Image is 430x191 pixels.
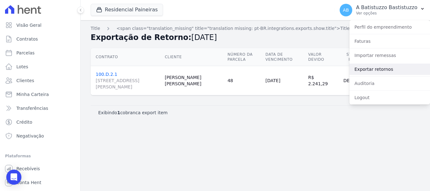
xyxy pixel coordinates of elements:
[306,66,337,95] td: R$ 2.241,29
[96,77,160,90] span: [STREET_ADDRESS][PERSON_NAME]
[191,33,217,42] span: [DATE]
[3,19,78,31] a: Visão Geral
[117,110,120,115] b: 1
[3,88,78,101] a: Minha Carteira
[116,25,395,32] a: <span class="translation_missing" title="translation missing: pt-BR.integrations.exports.show.tit...
[349,92,430,103] a: Logout
[16,133,44,139] span: Negativação
[356,4,417,11] p: A Batistuzzo Bastistuzzo
[98,110,167,116] p: Exibindo cobranca export item
[91,26,100,31] span: translation missing: pt-BR.integrations.exports.index.title
[16,36,38,42] span: Contratos
[16,22,42,28] span: Visão Geral
[16,105,48,111] span: Transferências
[349,78,430,89] a: Auditoria
[339,76,376,85] div: Depositado
[3,60,78,73] a: Lotes
[356,11,417,16] p: Ver opções
[5,152,75,160] div: Plataformas
[162,48,225,66] th: Cliente
[3,162,78,175] a: Recebíveis
[16,91,49,98] span: Minha Carteira
[3,74,78,87] a: Clientes
[3,102,78,115] a: Transferências
[337,48,379,66] th: Status da Parcela
[225,48,263,66] th: Número da Parcela
[16,179,41,186] span: Conta Hent
[16,64,28,70] span: Lotes
[335,1,430,19] button: AB A Batistuzzo Bastistuzzo Ver opções
[91,25,100,32] a: Title
[225,66,263,95] td: 48
[3,176,78,189] a: Conta Hent
[91,32,361,43] h2: Exportação de Retorno:
[96,72,160,90] a: 100.D.2.1[STREET_ADDRESS][PERSON_NAME]
[16,77,34,84] span: Clientes
[349,64,430,75] a: Exportar retornos
[263,48,306,66] th: Data de Vencimento
[3,33,78,45] a: Contratos
[306,48,337,66] th: Valor devido
[3,47,78,59] a: Parcelas
[16,50,35,56] span: Parcelas
[91,4,163,16] button: Residencial Paineiras
[349,50,430,61] a: Importar remessas
[162,66,225,95] td: [PERSON_NAME] [PERSON_NAME]
[3,116,78,128] a: Crédito
[91,48,162,66] th: Contrato
[6,170,21,185] div: Open Intercom Messenger
[349,21,430,33] a: Perfil do empreendimento
[91,25,420,32] nav: Breadcrumb
[349,36,430,47] a: Faturas
[343,8,349,12] span: AB
[16,119,32,125] span: Crédito
[16,166,40,172] span: Recebíveis
[3,130,78,142] a: Negativação
[263,66,306,95] td: [DATE]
